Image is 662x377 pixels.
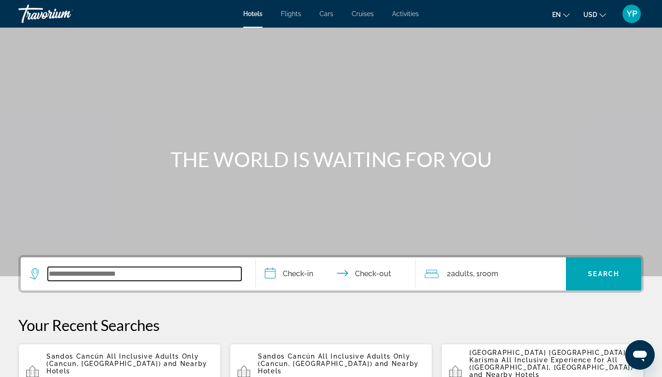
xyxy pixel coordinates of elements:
[320,10,333,17] a: Cars
[258,353,411,367] span: Sandos Cancún All Inclusive Adults Only (Cancun, [GEOGRAPHIC_DATA])
[479,269,498,278] span: Room
[627,9,637,18] span: YP
[447,267,473,280] span: 2
[473,267,498,280] span: , 1
[352,10,374,17] a: Cruises
[256,257,416,290] button: Check in and out dates
[552,11,561,18] span: en
[21,257,641,290] div: Search widget
[281,10,301,17] a: Flights
[243,10,263,17] a: Hotels
[566,257,641,290] button: Search
[18,316,644,334] p: Your Recent Searches
[469,349,633,371] span: [GEOGRAPHIC_DATA] [GEOGRAPHIC_DATA] A Karisma All Inclusive Experience for All ([GEOGRAPHIC_DATA]...
[46,353,199,367] span: Sandos Cancún All Inclusive Adults Only (Cancun, [GEOGRAPHIC_DATA])
[18,2,110,26] a: Travorium
[583,8,606,21] button: Change currency
[159,147,503,171] h1: THE WORLD IS WAITING FOR YOU
[451,269,473,278] span: Adults
[46,360,207,375] span: and Nearby Hotels
[620,4,644,23] button: User Menu
[258,360,419,375] span: and Nearby Hotels
[416,257,566,290] button: Travelers: 2 adults, 0 children
[588,270,619,278] span: Search
[552,8,570,21] button: Change language
[625,340,655,370] iframe: Botón para iniciar la ventana de mensajería
[392,10,419,17] a: Activities
[583,11,597,18] span: USD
